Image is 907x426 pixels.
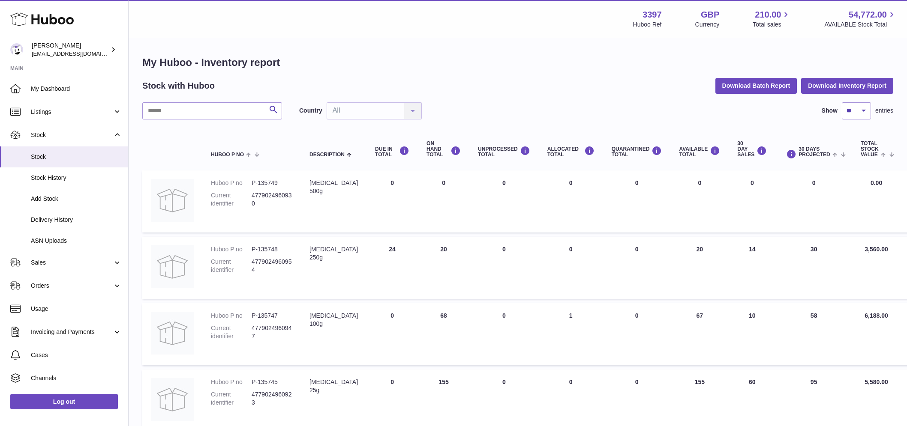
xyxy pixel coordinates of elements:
dd: 4779024960923 [252,390,292,407]
td: 0 [469,170,539,232]
dt: Current identifier [211,324,252,340]
dd: P-135745 [252,378,292,386]
a: 54,772.00 AVAILABLE Stock Total [824,9,897,29]
span: 0 [635,179,639,186]
span: ASN Uploads [31,237,122,245]
dd: P-135748 [252,245,292,253]
div: [MEDICAL_DATA] 100g [309,312,358,328]
td: 0 [539,237,603,299]
span: 0 [635,246,639,253]
dd: 4779024960954 [252,258,292,274]
dd: P-135747 [252,312,292,320]
td: 20 [670,237,729,299]
span: Total stock value [861,141,879,158]
div: UNPROCESSED Total [478,146,530,158]
span: Huboo P no [211,152,244,158]
span: Stock History [31,174,122,182]
button: Download Inventory Report [801,78,893,93]
span: AVAILABLE Stock Total [824,21,897,29]
td: 30 [775,237,852,299]
span: Cases [31,351,122,359]
span: Sales [31,259,113,267]
td: 0 [366,170,418,232]
div: [MEDICAL_DATA] 250g [309,245,358,262]
span: Listings [31,108,113,116]
span: 30 DAYS PROJECTED [799,146,830,158]
span: Delivery History [31,216,122,224]
span: 54,772.00 [849,9,887,21]
td: 20 [418,237,469,299]
dt: Huboo P no [211,245,252,253]
div: Currency [695,21,720,29]
a: 210.00 Total sales [753,9,791,29]
dt: Current identifier [211,191,252,208]
h1: My Huboo - Inventory report [142,56,893,69]
td: 14 [729,237,775,299]
span: 0 [635,378,639,385]
strong: GBP [701,9,719,21]
div: ALLOCATED Total [547,146,595,158]
td: 10 [729,303,775,365]
div: QUARANTINED Total [612,146,662,158]
td: 0 [418,170,469,232]
dt: Huboo P no [211,312,252,320]
span: 0.00 [871,179,882,186]
div: Huboo Ref [633,21,662,29]
div: [PERSON_NAME] [32,42,109,58]
div: ON HAND Total [426,141,461,158]
div: [MEDICAL_DATA] 500g [309,179,358,195]
span: Channels [31,374,122,382]
span: Add Stock [31,195,122,203]
td: 0 [539,170,603,232]
img: product image [151,179,194,222]
span: Invoicing and Payments [31,328,113,336]
td: 0 [729,170,775,232]
div: AVAILABLE Total [679,146,720,158]
div: [MEDICAL_DATA] 25g [309,378,358,394]
span: 0 [635,312,639,319]
strong: 3397 [643,9,662,21]
span: My Dashboard [31,85,122,93]
dt: Current identifier [211,258,252,274]
span: 6,188.00 [865,312,888,319]
dt: Huboo P no [211,378,252,386]
td: 24 [366,237,418,299]
dd: 4779024960930 [252,191,292,208]
a: Log out [10,394,118,409]
span: [EMAIL_ADDRESS][DOMAIN_NAME] [32,50,126,57]
div: 30 DAY SALES [737,141,767,158]
span: 3,560.00 [865,246,888,253]
td: 0 [775,170,852,232]
td: 0 [670,170,729,232]
h2: Stock with Huboo [142,80,215,92]
dt: Current identifier [211,390,252,407]
img: product image [151,378,194,421]
img: product image [151,245,194,288]
span: Orders [31,282,113,290]
button: Download Batch Report [715,78,797,93]
span: Stock [31,153,122,161]
td: 67 [670,303,729,365]
span: Total sales [753,21,791,29]
span: Stock [31,131,113,139]
img: sales@canchema.com [10,43,23,56]
td: 0 [366,303,418,365]
img: product image [151,312,194,355]
label: Country [299,107,322,115]
span: entries [875,107,893,115]
div: DUE IN TOTAL [375,146,409,158]
dt: Huboo P no [211,179,252,187]
td: 58 [775,303,852,365]
span: Description [309,152,345,158]
dd: P-135749 [252,179,292,187]
td: 1 [539,303,603,365]
dd: 4779024960947 [252,324,292,340]
span: Usage [31,305,122,313]
td: 68 [418,303,469,365]
label: Show [822,107,838,115]
td: 0 [469,237,539,299]
span: 5,580.00 [865,378,888,385]
td: 0 [469,303,539,365]
span: 210.00 [755,9,781,21]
